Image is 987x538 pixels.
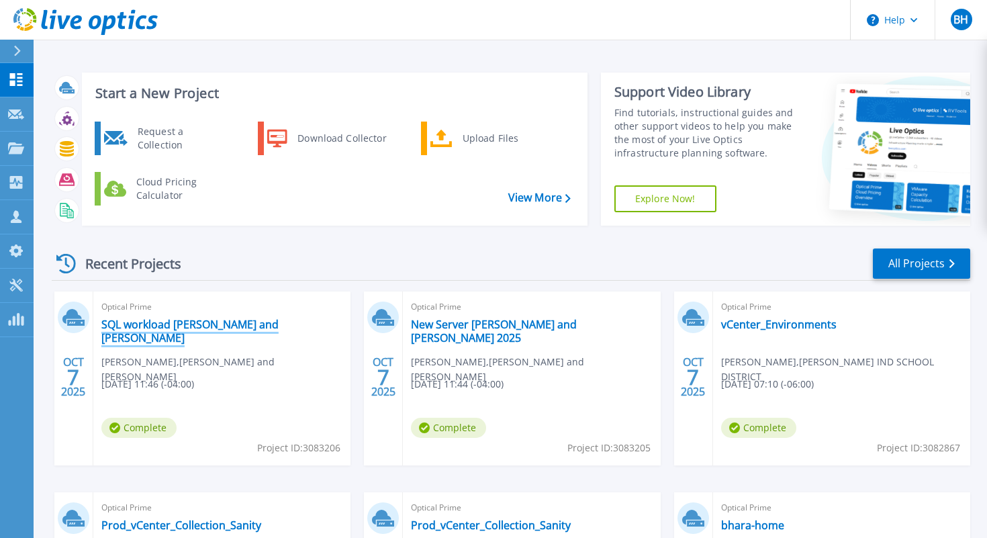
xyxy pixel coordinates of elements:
[873,249,970,279] a: All Projects
[567,441,651,455] span: Project ID: 3083205
[130,175,229,202] div: Cloud Pricing Calculator
[411,500,652,515] span: Optical Prime
[721,500,962,515] span: Optical Prime
[101,300,342,314] span: Optical Prime
[614,185,716,212] a: Explore Now!
[721,418,796,438] span: Complete
[953,14,968,25] span: BH
[131,125,229,152] div: Request a Collection
[411,418,486,438] span: Complete
[101,418,177,438] span: Complete
[614,83,799,101] div: Support Video Library
[687,371,699,383] span: 7
[680,353,706,402] div: OCT 2025
[411,519,571,532] a: Prod_vCenter_Collection_Sanity
[411,377,504,392] span: [DATE] 11:44 (-04:00)
[456,125,555,152] div: Upload Files
[371,353,396,402] div: OCT 2025
[508,191,571,204] a: View More
[101,355,350,384] span: [PERSON_NAME] , [PERSON_NAME] and [PERSON_NAME]
[411,300,652,314] span: Optical Prime
[721,318,837,331] a: vCenter_Environments
[421,122,559,155] a: Upload Files
[721,300,962,314] span: Optical Prime
[721,355,970,384] span: [PERSON_NAME] , [PERSON_NAME] IND SCHOOL DISTRICT
[60,353,86,402] div: OCT 2025
[95,122,232,155] a: Request a Collection
[258,122,395,155] a: Download Collector
[291,125,392,152] div: Download Collector
[101,500,342,515] span: Optical Prime
[95,172,232,206] a: Cloud Pricing Calculator
[877,441,960,455] span: Project ID: 3082867
[411,318,652,345] a: New Server [PERSON_NAME] and [PERSON_NAME] 2025
[721,377,814,392] span: [DATE] 07:10 (-06:00)
[721,519,784,532] a: bhara-home
[257,441,340,455] span: Project ID: 3083206
[377,371,389,383] span: 7
[67,371,79,383] span: 7
[95,86,570,101] h3: Start a New Project
[411,355,660,384] span: [PERSON_NAME] , [PERSON_NAME] and [PERSON_NAME]
[101,519,261,532] a: Prod_vCenter_Collection_Sanity
[101,377,194,392] span: [DATE] 11:46 (-04:00)
[101,318,342,345] a: SQL workload [PERSON_NAME] and [PERSON_NAME]
[52,247,199,280] div: Recent Projects
[614,106,799,160] div: Find tutorials, instructional guides and other support videos to help you make the most of your L...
